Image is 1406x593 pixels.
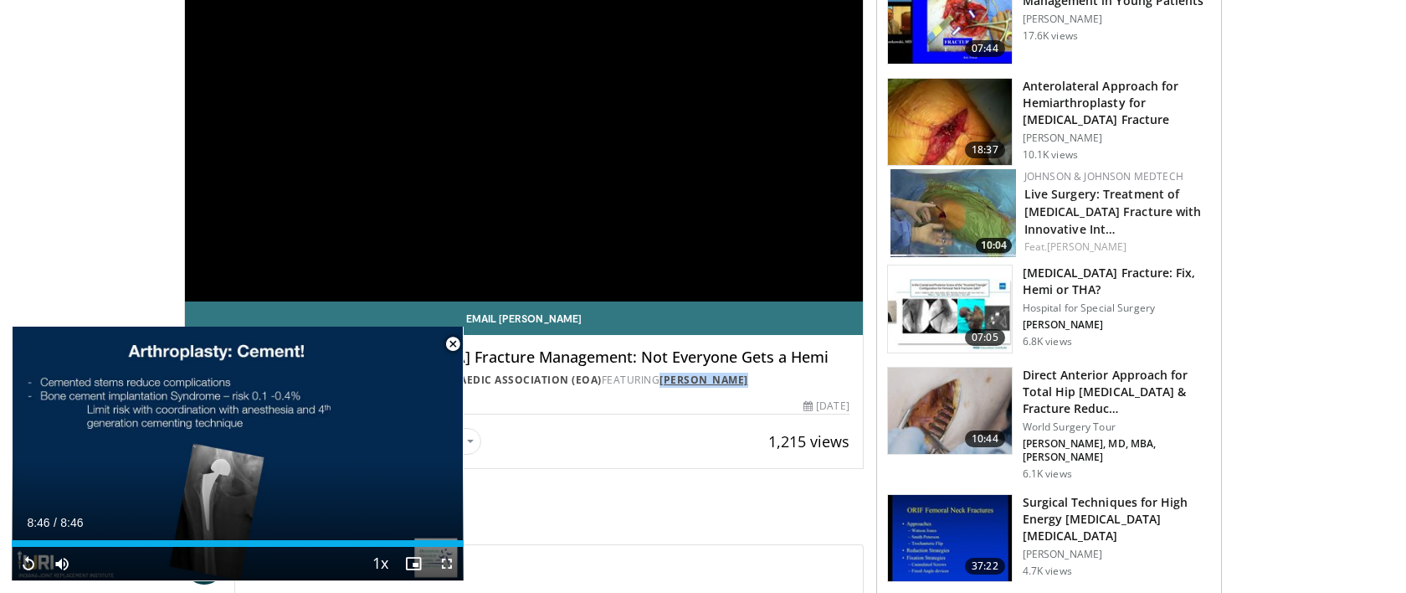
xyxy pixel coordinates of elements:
[350,348,849,367] h4: [MEDICAL_DATA] Fracture Management: Not Everyone Gets a Hemi
[888,79,1012,166] img: 78c34c25-97ae-4c02-9d2f-9b8ccc85d359.150x105_q85_crop-smart_upscale.jpg
[1024,240,1208,255] div: Feat.
[887,265,1211,353] a: 07:05 [MEDICAL_DATA] Fracture: Fix, Hemi or THA? Hospital for Special Surgery [PERSON_NAME] 6.8K ...
[659,373,748,387] a: [PERSON_NAME]
[887,78,1211,167] a: 18:37 Anterolateral Approach for Hemiarthroplasty for [MEDICAL_DATA] Fracture [PERSON_NAME] 10.1K...
[1023,548,1211,561] p: [PERSON_NAME]
[768,431,849,451] span: 1,215 views
[1023,148,1078,162] p: 10.1K views
[1023,420,1211,434] p: World Surgery Tour
[60,516,83,529] span: 8:46
[185,302,863,335] a: Email [PERSON_NAME]
[54,516,57,529] span: /
[45,547,79,580] button: Mute
[887,494,1211,583] a: 37:22 Surgical Techniques for High Energy [MEDICAL_DATA] [MEDICAL_DATA] [PERSON_NAME] 4.7K views
[1023,131,1211,145] p: [PERSON_NAME]
[965,558,1005,575] span: 37:22
[1023,78,1211,128] h3: Anterolateral Approach for Hemiarthroplasty for [MEDICAL_DATA] Fracture
[803,399,849,414] div: [DATE]
[888,368,1012,455] img: 1b49c4dc-6725-42ca-b2d9-db8c5331b74b.150x105_q85_crop-smart_upscale.jpg
[1023,335,1072,348] p: 6.8K views
[430,547,464,580] button: Fullscreen
[184,509,864,531] span: Comments 0
[890,169,1016,257] img: 14766df3-efa5-4166-8dc0-95244dab913c.150x105_q85_crop-smart_upscale.jpg
[890,169,1016,257] a: 10:04
[1024,186,1202,237] a: Live Surgery: Treatment of [MEDICAL_DATA] Fracture with Innovative Int…
[1023,565,1072,578] p: 4.7K views
[1024,169,1183,183] a: Johnson & Johnson MedTech
[1023,467,1072,481] p: 6.1K views
[1023,437,1211,464] p: [PERSON_NAME], MD, MBA, [PERSON_NAME]
[397,547,430,580] button: Enable picture-in-picture mode
[363,547,397,580] button: Playback Rate
[1023,13,1211,26] p: [PERSON_NAME]
[1023,302,1211,315] p: Hospital for Special Surgery
[12,547,45,580] button: Replay
[1023,29,1078,43] p: 17.6K views
[965,142,1005,158] span: 18:37
[362,373,602,387] a: Eastern Orthopaedic Association (EOA)
[965,431,1005,447] span: 10:44
[27,516,49,529] span: 8:46
[888,266,1012,353] img: 5b7a0747-e942-4b85-9d8f-d50a64f0d5dd.150x105_q85_crop-smart_upscale.jpg
[965,329,1005,346] span: 07:05
[1023,494,1211,544] h3: Surgical Techniques for High Energy [MEDICAL_DATA] [MEDICAL_DATA]
[976,238,1012,253] span: 10:04
[1047,240,1126,254] a: [PERSON_NAME]
[887,367,1211,481] a: 10:44 Direct Anterior Approach for Total Hip [MEDICAL_DATA] & Fracture Reduc… World Surgery Tour ...
[1023,367,1211,417] h3: Direct Anterior Approach for Total Hip [MEDICAL_DATA] & Fracture Reduc…
[1023,318,1211,332] p: [PERSON_NAME]
[1023,265,1211,298] h3: [MEDICAL_DATA] Fracture: Fix, Hemi or THA?
[12,540,464,547] div: Progress Bar
[12,327,464,581] video-js: Video Player
[436,327,470,362] button: Close
[350,373,849,388] div: By FEATURING
[965,40,1005,57] span: 07:44
[888,495,1012,582] img: 341f074f-dccc-4512-8d51-d85fc8b617ea.150x105_q85_crop-smart_upscale.jpg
